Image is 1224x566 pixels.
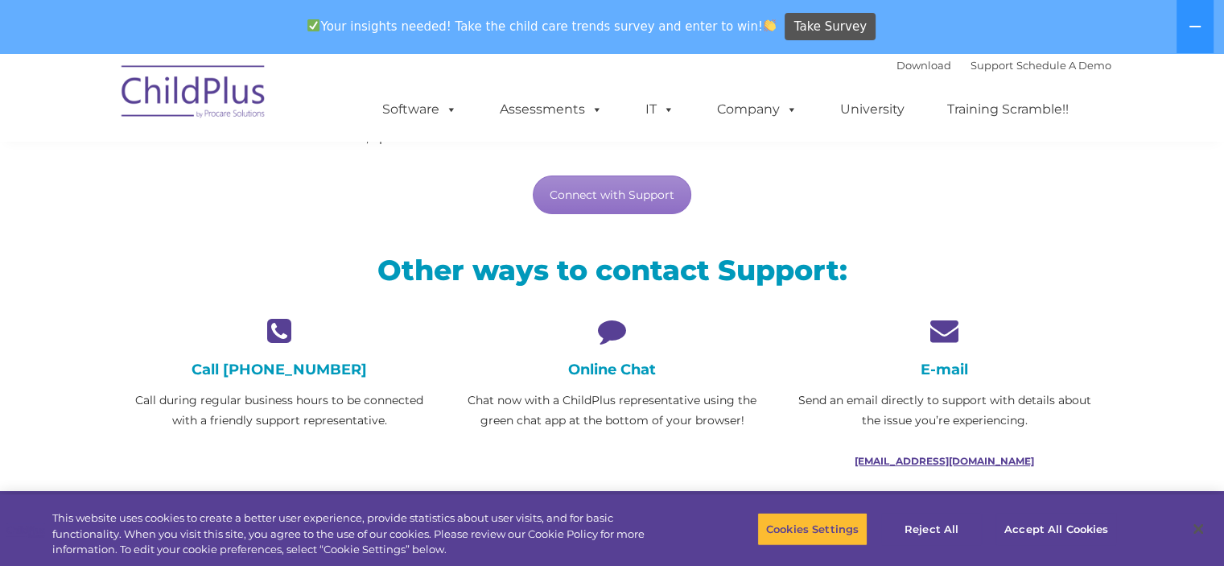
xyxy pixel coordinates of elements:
[484,93,619,126] a: Assessments
[301,10,783,42] span: Your insights needed! Take the child care trends survey and enter to win!
[1016,59,1111,72] a: Schedule A Demo
[126,361,434,378] h4: Call [PHONE_NUMBER]
[764,19,776,31] img: 👏
[52,510,674,558] div: This website uses cookies to create a better user experience, provide statistics about user visit...
[757,512,868,546] button: Cookies Settings
[458,390,766,431] p: Chat now with a ChildPlus representative using the green chat app at the bottom of your browser!
[126,390,434,431] p: Call during regular business hours to be connected with a friendly support representative.
[971,59,1013,72] a: Support
[794,13,867,41] span: Take Survey
[881,512,982,546] button: Reject All
[785,13,876,41] a: Take Survey
[113,54,274,134] img: ChildPlus by Procare Solutions
[366,93,473,126] a: Software
[307,19,319,31] img: ✅
[458,361,766,378] h4: Online Chat
[896,59,1111,72] font: |
[790,361,1098,378] h4: E-mail
[126,252,1099,288] h2: Other ways to contact Support:
[701,93,814,126] a: Company
[629,93,690,126] a: IT
[931,93,1085,126] a: Training Scramble!!
[855,455,1034,467] a: [EMAIL_ADDRESS][DOMAIN_NAME]
[533,176,691,214] a: Connect with Support
[1181,511,1216,547] button: Close
[824,93,921,126] a: University
[896,59,951,72] a: Download
[790,390,1098,431] p: Send an email directly to support with details about the issue you’re experiencing.
[995,512,1117,546] button: Accept All Cookies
